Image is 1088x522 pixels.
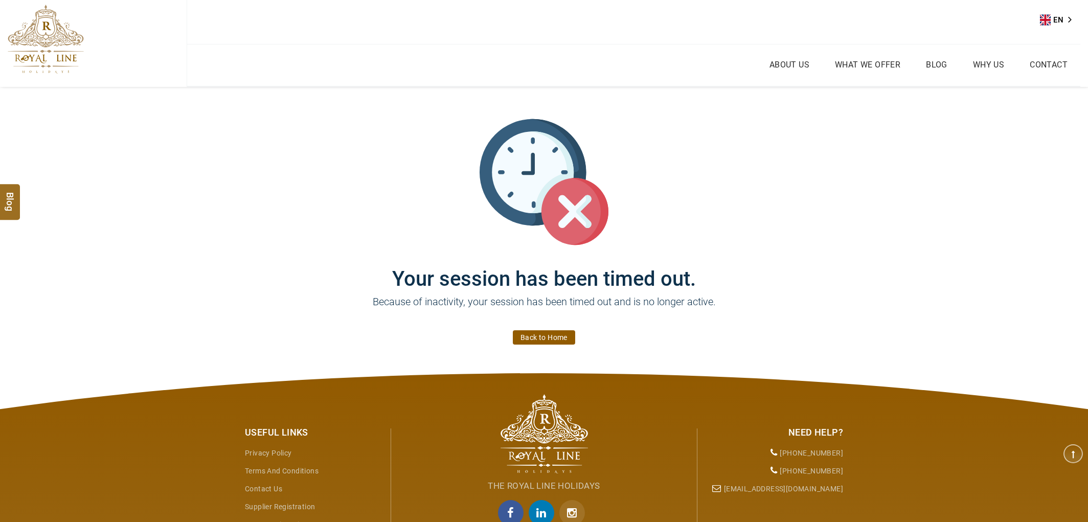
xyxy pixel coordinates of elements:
a: EN [1040,12,1079,28]
div: Useful Links [245,426,383,439]
a: Privacy Policy [245,449,292,457]
a: Contact [1027,57,1070,72]
a: Back to Home [513,330,575,345]
a: Supplier Registration [245,503,315,511]
a: Contact Us [245,485,282,493]
div: Need Help? [705,426,843,439]
img: session_time_out.svg [480,118,608,246]
div: Language [1040,12,1079,28]
a: Blog [923,57,950,72]
a: [EMAIL_ADDRESS][DOMAIN_NAME] [724,485,843,493]
p: Because of inactivity, your session has been timed out and is no longer active. [237,294,851,325]
a: What we Offer [832,57,903,72]
a: About Us [767,57,812,72]
img: The Royal Line Holidays [501,394,588,473]
img: The Royal Line Holidays [8,5,84,74]
a: Terms and Conditions [245,467,319,475]
aside: Language selected: English [1040,12,1079,28]
span: Blog [4,192,17,201]
li: [PHONE_NUMBER] [705,444,843,462]
li: [PHONE_NUMBER] [705,462,843,480]
h1: Your session has been timed out. [237,246,851,291]
a: Why Us [970,57,1007,72]
span: The Royal Line Holidays [488,481,600,491]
